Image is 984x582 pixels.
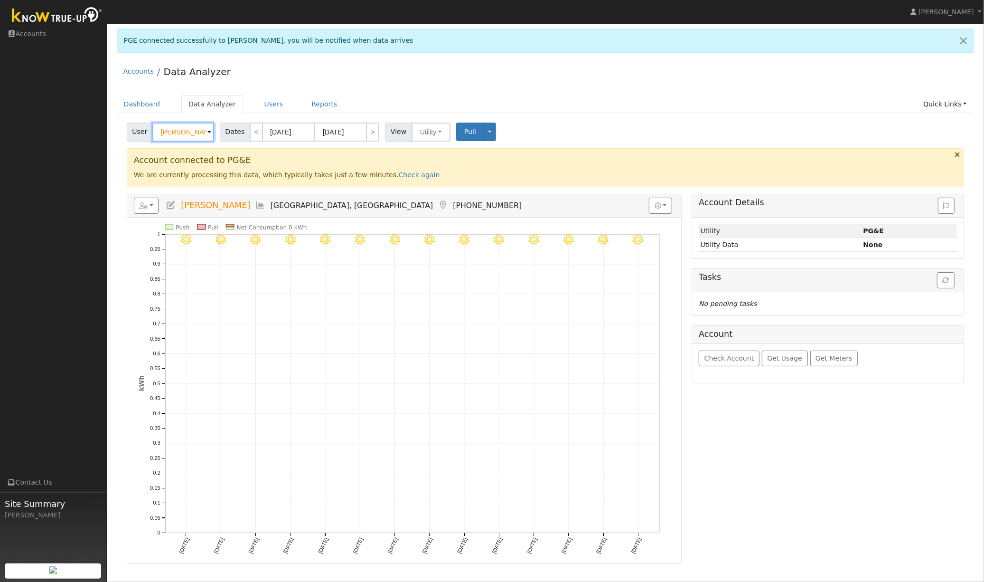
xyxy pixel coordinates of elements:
[630,537,643,554] text: [DATE]
[320,235,330,245] i: 8/17 - Clear
[863,227,884,235] strong: ID: 17228607, authorized: 08/27/25
[399,171,440,179] a: Check again
[762,351,808,367] button: Get Usage
[938,198,955,214] button: Issue History
[181,200,250,210] span: [PERSON_NAME]
[150,455,160,461] text: 0.25
[526,537,538,554] text: [DATE]
[424,235,435,245] i: 8/20 - Clear
[916,95,974,113] a: Quick Links
[595,537,608,554] text: [DATE]
[704,354,754,362] span: Check Account
[157,530,160,535] text: 0
[127,148,965,187] div: We are currently processing this data, which typically takes just a few minutes.
[390,235,400,245] i: 8/19 - Clear
[153,500,160,506] text: 0.1
[255,200,266,210] a: Multi-Series Graph
[529,235,539,245] i: 8/23 - MostlyClear
[304,95,344,113] a: Reports
[150,276,160,282] text: 0.85
[220,123,250,142] span: Dates
[117,95,168,113] a: Dashboard
[937,272,955,288] button: Refresh
[178,537,190,554] text: [DATE]
[699,238,862,252] td: Utility Data
[459,235,469,245] i: 8/21 - MostlyClear
[117,29,975,53] div: PGE connected successfully to [PERSON_NAME], you will be notified when data arrives
[456,123,484,141] button: Pull
[150,395,160,401] text: 0.45
[150,306,160,312] text: 0.75
[768,354,802,362] span: Get Usage
[422,537,434,554] text: [DATE]
[5,497,102,510] span: Site Summary
[699,272,957,282] h5: Tasks
[127,123,153,142] span: User
[453,201,522,210] span: [PHONE_NUMBER]
[152,123,214,142] input: Select a User
[150,336,160,342] text: 0.65
[181,235,191,245] i: 8/13 - Clear
[150,485,160,491] text: 0.15
[236,224,307,231] text: Net Consumption 0 kWh
[213,537,225,554] text: [DATE]
[633,235,644,245] i: 8/26 - MostlyClear
[166,200,176,210] a: Edit User (36279)
[208,224,218,231] text: Pull
[150,246,160,252] text: 0.95
[153,291,160,296] text: 0.8
[810,351,858,367] button: Get Meters
[317,537,329,554] text: [DATE]
[247,537,260,554] text: [DATE]
[699,224,862,238] td: Utility
[366,123,379,142] a: >
[164,66,231,77] a: Data Analyzer
[271,201,433,210] span: [GEOGRAPHIC_DATA], [GEOGRAPHIC_DATA]
[250,123,263,142] a: <
[150,366,160,372] text: 0.55
[7,5,107,27] img: Know True-Up
[157,231,160,237] text: 1
[355,235,365,245] i: 8/18 - Clear
[438,200,448,210] a: Map
[153,321,160,326] text: 0.7
[954,29,974,52] a: Close
[153,261,160,267] text: 0.9
[150,425,160,431] text: 0.35
[153,351,160,356] text: 0.6
[491,537,503,554] text: [DATE]
[386,537,399,554] text: [DATE]
[282,537,295,554] text: [DATE]
[464,128,476,135] span: Pull
[153,410,160,416] text: 0.4
[918,8,974,16] span: [PERSON_NAME]
[285,235,296,245] i: 8/16 - Clear
[352,537,364,554] text: [DATE]
[385,123,412,142] span: View
[49,566,57,574] img: retrieve
[815,354,853,362] span: Get Meters
[123,67,154,75] a: Accounts
[699,198,957,208] h5: Account Details
[412,123,450,142] button: Utility
[153,381,160,386] text: 0.5
[5,510,102,520] div: [PERSON_NAME]
[138,375,145,391] text: kWh
[216,235,226,245] i: 8/14 - Clear
[863,241,883,248] strong: None
[153,440,160,446] text: 0.3
[598,235,609,245] i: 8/25 - MostlyClear
[561,537,573,554] text: [DATE]
[699,351,759,367] button: Check Account
[250,235,261,245] i: 8/15 - Clear
[181,95,243,113] a: Data Analyzer
[134,155,957,165] h3: Account connected to PG&E
[699,300,757,307] i: No pending tasks
[150,515,160,521] text: 0.05
[494,235,504,245] i: 8/22 - MostlyClear
[456,537,469,554] text: [DATE]
[176,224,189,231] text: Push
[563,235,574,245] i: 8/24 - MostlyClear
[257,95,291,113] a: Users
[699,329,732,339] h5: Account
